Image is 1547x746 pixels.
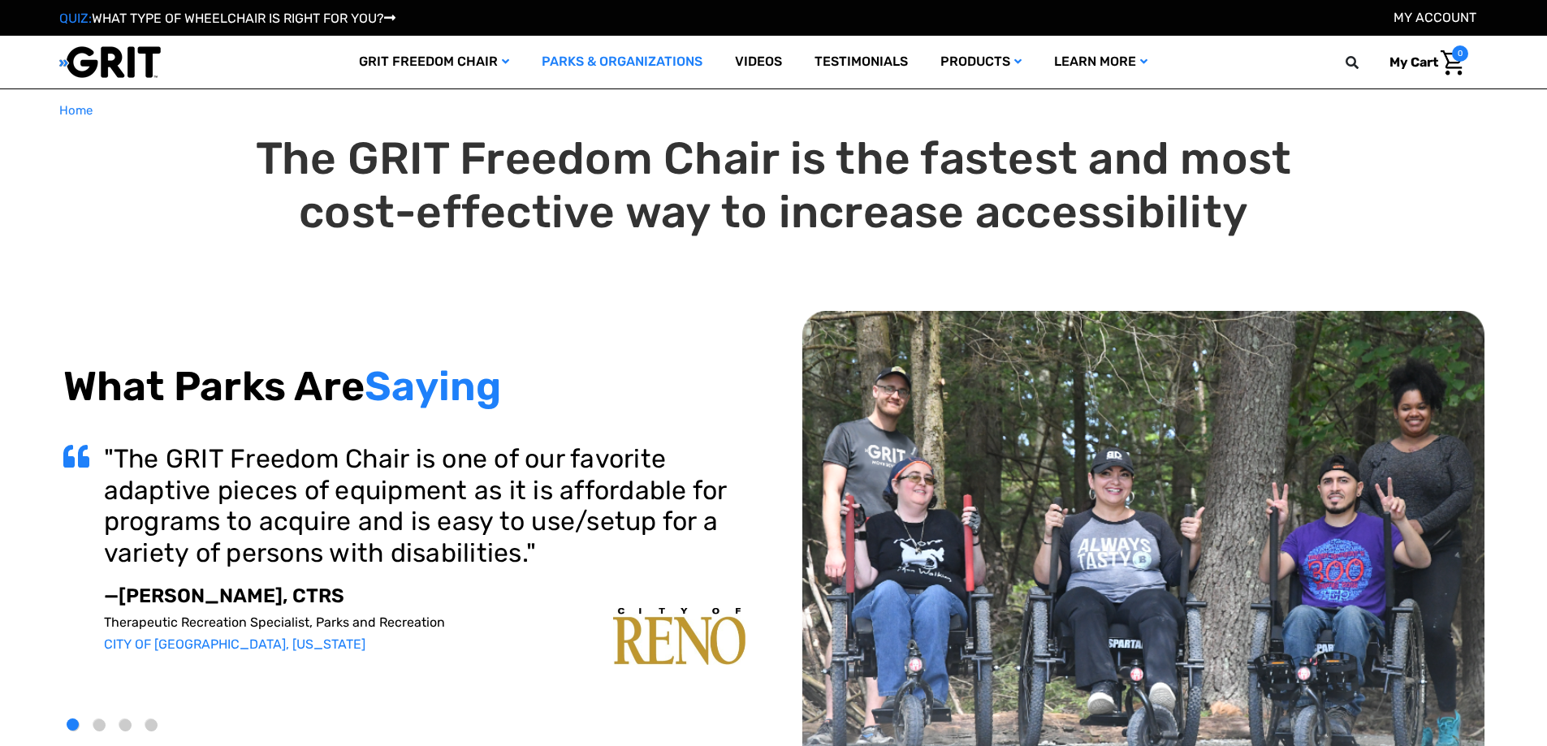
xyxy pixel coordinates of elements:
img: carousel-img1.png [613,608,745,665]
nav: Breadcrumb [59,101,1489,120]
span: Saying [365,362,502,411]
a: Learn More [1038,36,1164,88]
a: Parks & Organizations [525,36,719,88]
p: Therapeutic Recreation Specialist, Parks and Recreation [104,614,745,630]
a: Videos [719,36,798,88]
button: 1 of 4 [67,719,80,731]
span: QUIZ: [59,11,92,26]
span: 0 [1452,45,1468,62]
a: Cart with 0 items [1377,45,1468,80]
span: Home [59,103,93,118]
span: My Cart [1389,54,1438,70]
a: Home [59,101,93,120]
img: GRIT All-Terrain Wheelchair and Mobility Equipment [59,45,161,79]
button: 3 of 4 [119,719,132,731]
a: QUIZ:WHAT TYPE OF WHEELCHAIR IS RIGHT FOR YOU? [59,11,395,26]
h2: What Parks Are [63,362,745,411]
a: Products [924,36,1038,88]
a: Account [1394,10,1476,25]
p: CITY OF [GEOGRAPHIC_DATA], [US_STATE] [104,636,745,652]
a: GRIT Freedom Chair [343,36,525,88]
button: 2 of 4 [93,719,106,731]
img: Cart [1441,50,1464,75]
a: Testimonials [798,36,924,88]
h1: The GRIT Freedom Chair is the fastest and most cost-effective way to increase accessibility [63,132,1484,239]
button: 4 of 4 [145,719,158,731]
p: —[PERSON_NAME], CTRS [104,584,745,608]
h3: "The GRIT Freedom Chair is one of our favorite adaptive pieces of equipment as it is affordable f... [104,443,745,568]
input: Search [1353,45,1377,80]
